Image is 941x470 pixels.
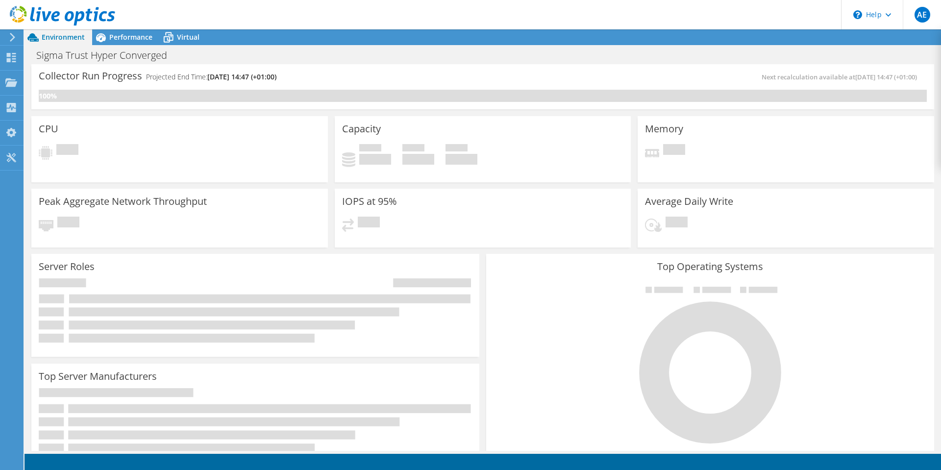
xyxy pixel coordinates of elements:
[663,144,685,157] span: Pending
[359,144,381,154] span: Used
[39,196,207,207] h3: Peak Aggregate Network Throughput
[32,50,182,61] h1: Sigma Trust Hyper Converged
[359,154,391,165] h4: 0 GiB
[915,7,930,23] span: AE
[402,154,434,165] h4: 0 GiB
[645,196,733,207] h3: Average Daily Write
[358,217,380,230] span: Pending
[762,73,922,81] span: Next recalculation available at
[342,124,381,134] h3: Capacity
[146,72,276,82] h4: Projected End Time:
[446,144,468,154] span: Total
[446,154,477,165] h4: 0 GiB
[42,32,85,42] span: Environment
[56,144,78,157] span: Pending
[645,124,683,134] h3: Memory
[853,10,862,19] svg: \n
[342,196,397,207] h3: IOPS at 95%
[177,32,199,42] span: Virtual
[57,217,79,230] span: Pending
[39,261,95,272] h3: Server Roles
[39,124,58,134] h3: CPU
[855,73,917,81] span: [DATE] 14:47 (+01:00)
[402,144,424,154] span: Free
[207,72,276,81] span: [DATE] 14:47 (+01:00)
[109,32,152,42] span: Performance
[666,217,688,230] span: Pending
[39,371,157,382] h3: Top Server Manufacturers
[494,261,927,272] h3: Top Operating Systems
